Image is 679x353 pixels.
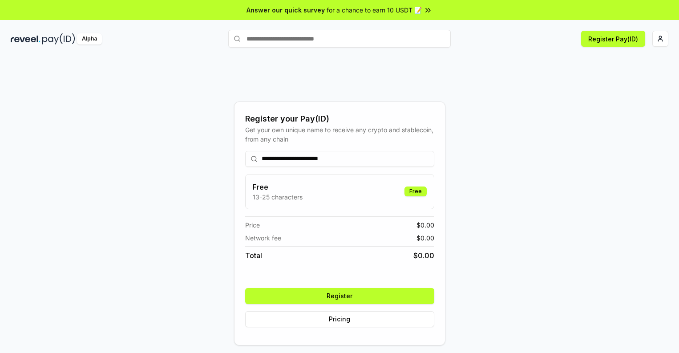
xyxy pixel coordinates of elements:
[245,288,434,304] button: Register
[245,311,434,327] button: Pricing
[245,125,434,144] div: Get your own unique name to receive any crypto and stablecoin, from any chain
[11,33,40,45] img: reveel_dark
[404,187,427,196] div: Free
[413,250,434,261] span: $ 0.00
[253,192,303,202] p: 13-25 characters
[245,233,281,243] span: Network fee
[247,5,325,15] span: Answer our quick survey
[416,220,434,230] span: $ 0.00
[245,250,262,261] span: Total
[581,31,645,47] button: Register Pay(ID)
[42,33,75,45] img: pay_id
[253,182,303,192] h3: Free
[327,5,422,15] span: for a chance to earn 10 USDT 📝
[77,33,102,45] div: Alpha
[245,113,434,125] div: Register your Pay(ID)
[245,220,260,230] span: Price
[416,233,434,243] span: $ 0.00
